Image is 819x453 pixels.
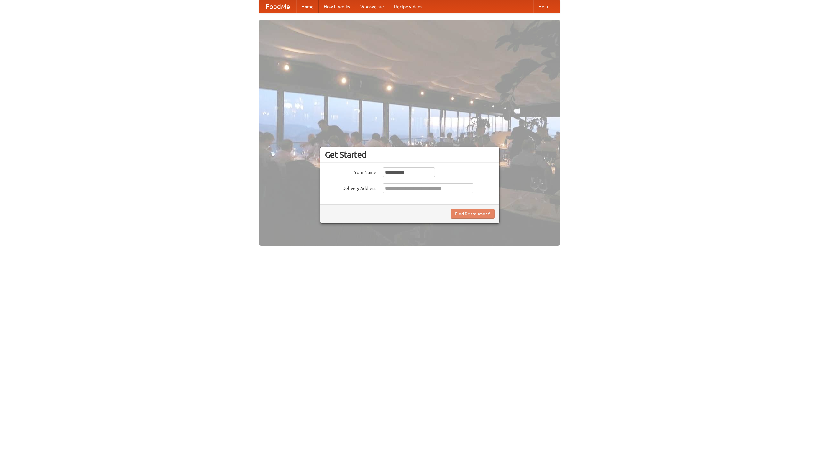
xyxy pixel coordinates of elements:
a: Recipe videos [389,0,427,13]
label: Your Name [325,167,376,175]
a: FoodMe [259,0,296,13]
a: Help [533,0,553,13]
label: Delivery Address [325,183,376,191]
h3: Get Started [325,150,495,159]
a: How it works [319,0,355,13]
button: Find Restaurants! [451,209,495,219]
a: Home [296,0,319,13]
a: Who we are [355,0,389,13]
